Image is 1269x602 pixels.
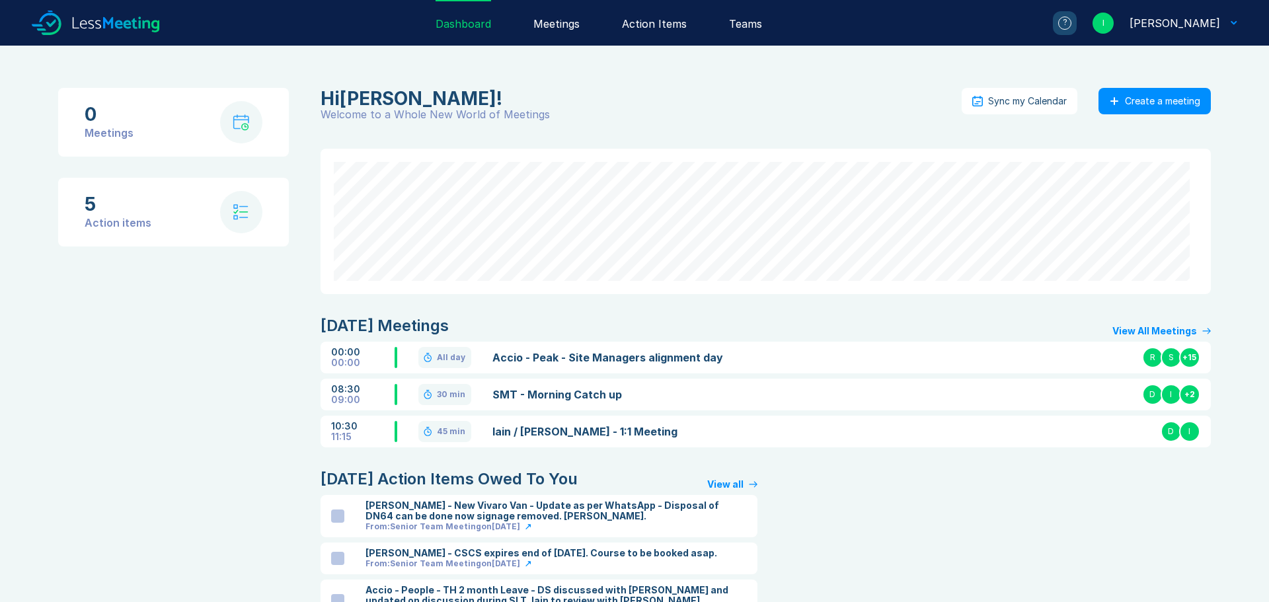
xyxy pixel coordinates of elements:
[85,194,151,215] div: 5
[365,500,748,521] div: [PERSON_NAME] - New Vivaro Van - Update as per WhatsApp - Disposal of DN64 can be done now signag...
[365,521,520,532] div: From: Senior Team Meeting on [DATE]
[437,389,465,400] div: 30 min
[233,114,249,131] img: calendar-with-clock.svg
[85,125,134,141] div: Meetings
[1098,88,1211,114] button: Create a meeting
[1161,421,1182,442] div: D
[85,104,134,125] div: 0
[492,350,782,365] a: Accio - Peak - Site Managers alignment day
[1179,384,1200,405] div: + 2
[85,215,151,231] div: Action items
[233,204,249,220] img: check-list.svg
[1142,347,1163,368] div: R
[1130,15,1220,31] div: Iain Parnell
[492,424,782,439] a: Iain / [PERSON_NAME] - 1:1 Meeting
[321,315,449,336] div: [DATE] Meetings
[1179,421,1200,442] div: I
[1142,384,1163,405] div: D
[331,421,395,432] div: 10:30
[1112,326,1197,336] div: View All Meetings
[321,109,962,120] div: Welcome to a Whole New World of Meetings
[437,352,465,363] div: All day
[988,96,1067,106] div: Sync my Calendar
[365,558,520,569] div: From: Senior Team Meeting on [DATE]
[365,548,717,558] div: [PERSON_NAME] - CSCS expires end of [DATE]. Course to be booked asap.
[331,357,395,368] div: 00:00
[331,384,395,395] div: 08:30
[1058,17,1071,30] div: ?
[1125,96,1200,106] div: Create a meeting
[437,426,465,437] div: 45 min
[331,347,395,357] div: 00:00
[321,469,578,490] div: [DATE] Action Items Owed To You
[1037,11,1077,35] a: ?
[707,479,744,490] div: View all
[1161,347,1182,368] div: S
[962,88,1077,114] button: Sync my Calendar
[492,387,782,402] a: SMT - Morning Catch up
[1093,13,1114,34] div: I
[707,479,757,490] a: View all
[1179,347,1200,368] div: + 15
[331,432,395,442] div: 11:15
[1112,326,1211,336] a: View All Meetings
[321,88,954,109] div: Iain Parnell
[1161,384,1182,405] div: I
[331,395,395,405] div: 09:00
